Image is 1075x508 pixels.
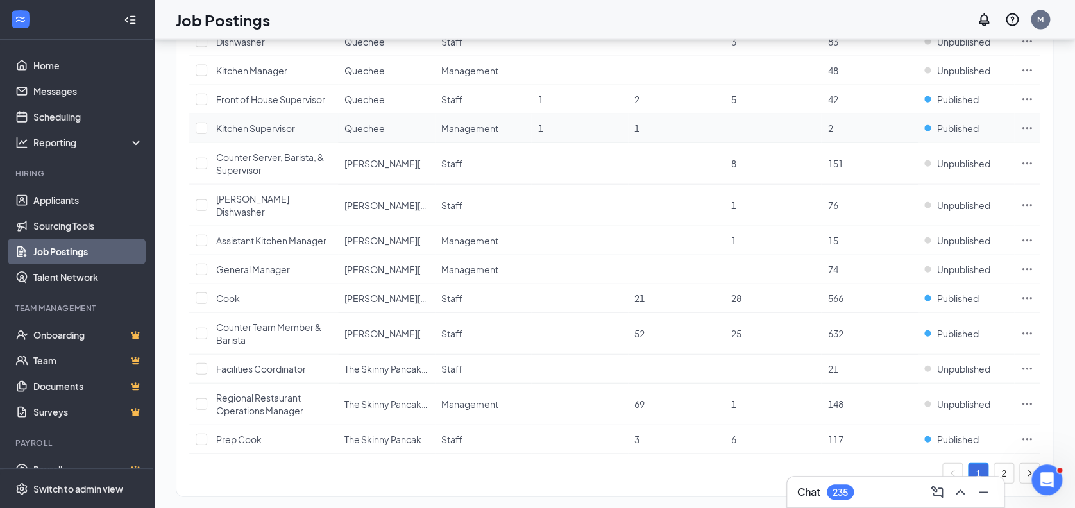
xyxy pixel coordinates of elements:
[216,292,240,304] span: Cook
[435,28,532,56] td: Staff
[344,328,511,339] span: [PERSON_NAME][GEOGRAPHIC_DATA]
[731,292,741,304] span: 28
[338,114,435,143] td: Quechee
[435,355,532,384] td: Staff
[537,94,543,105] span: 1
[344,398,473,410] span: The Skinny Pancake HQ/Admin
[15,136,28,149] svg: Analysis
[33,78,143,104] a: Messages
[441,264,498,275] span: Management
[1020,362,1033,375] svg: Ellipses
[976,12,992,28] svg: Notifications
[33,399,143,425] a: SurveysCrown
[33,239,143,264] a: Job Postings
[937,157,990,170] span: Unpublished
[344,199,511,211] span: [PERSON_NAME][GEOGRAPHIC_DATA]
[827,123,833,134] span: 2
[435,226,532,255] td: Management
[441,328,462,339] span: Staff
[1020,292,1033,305] svg: Ellipses
[441,199,462,211] span: Staff
[216,94,325,105] span: Front of House Supervisor
[827,65,838,76] span: 48
[33,457,143,482] a: PayrollCrown
[216,392,303,416] span: Regional Restaurant Operations Manager
[1026,470,1033,477] span: right
[338,185,435,226] td: Stowe Village
[33,322,143,348] a: OnboardingCrown
[1019,463,1040,484] li: Next Page
[33,53,143,78] a: Home
[216,123,295,134] span: Kitchen Supervisor
[731,94,736,105] span: 5
[33,264,143,290] a: Talent Network
[33,213,143,239] a: Sourcing Tools
[338,85,435,114] td: Quechee
[994,464,1013,483] a: 2
[441,94,462,105] span: Staff
[969,464,988,483] a: 1
[827,398,843,410] span: 148
[435,56,532,85] td: Management
[634,94,639,105] span: 2
[1020,199,1033,212] svg: Ellipses
[441,158,462,169] span: Staff
[1020,234,1033,247] svg: Ellipses
[441,123,498,134] span: Management
[344,94,385,105] span: Quechee
[968,463,988,484] li: 1
[942,463,963,484] button: left
[833,487,848,498] div: 235
[435,185,532,226] td: Staff
[731,199,736,211] span: 1
[731,398,736,410] span: 1
[976,484,991,500] svg: Minimize
[441,65,498,76] span: Management
[344,363,473,375] span: The Skinny Pancake HQ/Admin
[537,123,543,134] span: 1
[33,348,143,373] a: TeamCrown
[216,434,262,445] span: Prep Cook
[937,35,990,48] span: Unpublished
[435,425,532,454] td: Staff
[952,484,968,500] svg: ChevronUp
[216,151,324,176] span: Counter Server, Barista, & Supervisor
[1020,157,1033,170] svg: Ellipses
[435,255,532,284] td: Management
[937,292,979,305] span: Published
[124,13,137,26] svg: Collapse
[1020,35,1033,48] svg: Ellipses
[216,264,290,275] span: General Manager
[731,158,736,169] span: 8
[435,384,532,425] td: Management
[937,433,979,446] span: Published
[827,94,838,105] span: 42
[33,136,144,149] div: Reporting
[33,104,143,130] a: Scheduling
[15,168,140,179] div: Hiring
[216,36,265,47] span: Dishwasher
[338,384,435,425] td: The Skinny Pancake HQ/Admin
[1020,433,1033,446] svg: Ellipses
[827,363,838,375] span: 21
[216,193,289,217] span: [PERSON_NAME] Dishwasher
[949,470,956,477] span: left
[441,292,462,304] span: Staff
[634,434,639,445] span: 3
[33,482,123,495] div: Switch to admin view
[1004,12,1020,28] svg: QuestionInfo
[973,482,994,502] button: Minimize
[441,235,498,246] span: Management
[1020,398,1033,411] svg: Ellipses
[344,434,473,445] span: The Skinny Pancake HQ/Admin
[937,122,979,135] span: Published
[338,143,435,185] td: Stowe Village
[827,264,838,275] span: 74
[216,235,326,246] span: Assistant Kitchen Manager
[338,255,435,284] td: Stowe Village
[634,292,645,304] span: 21
[344,235,511,246] span: [PERSON_NAME][GEOGRAPHIC_DATA]
[344,123,385,134] span: Quechee
[1031,464,1062,495] iframe: Intercom live chat
[216,65,287,76] span: Kitchen Manager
